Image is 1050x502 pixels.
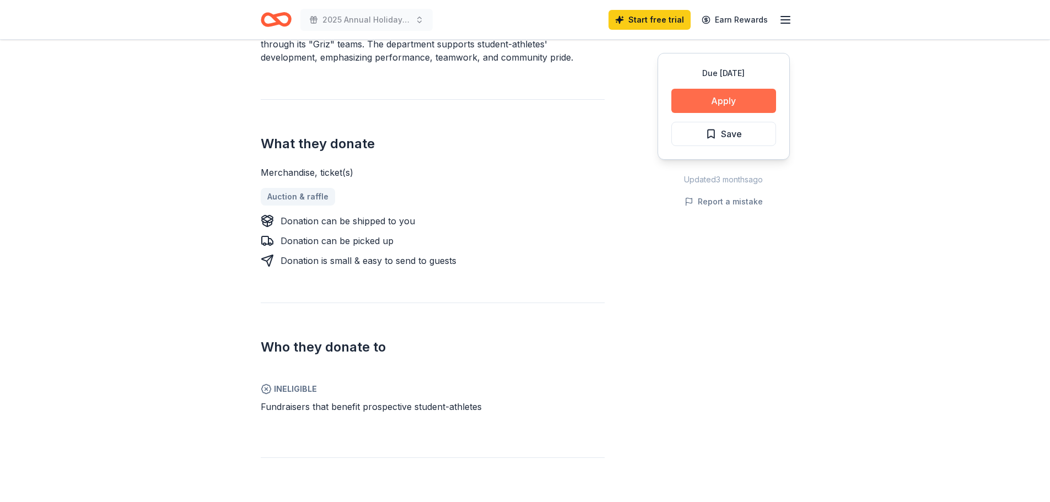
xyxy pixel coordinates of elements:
[261,401,482,412] span: Fundraisers that benefit prospective student-athletes
[281,214,415,228] div: Donation can be shipped to you
[685,195,763,208] button: Report a mistake
[261,338,605,356] h2: Who they donate to
[658,173,790,186] div: Updated 3 months ago
[261,382,605,396] span: Ineligible
[261,188,335,206] a: Auction & raffle
[300,9,433,31] button: 2025 Annual Holiday Charity Auction
[281,254,456,267] div: Donation is small & easy to send to guests
[322,13,411,26] span: 2025 Annual Holiday Charity Auction
[671,122,776,146] button: Save
[261,166,605,179] div: Merchandise, ticket(s)
[671,89,776,113] button: Apply
[609,10,691,30] a: Start free trial
[261,135,605,153] h2: What they donate
[281,234,394,247] div: Donation can be picked up
[695,10,774,30] a: Earn Rewards
[261,7,292,33] a: Home
[671,67,776,80] div: Due [DATE]
[721,127,742,141] span: Save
